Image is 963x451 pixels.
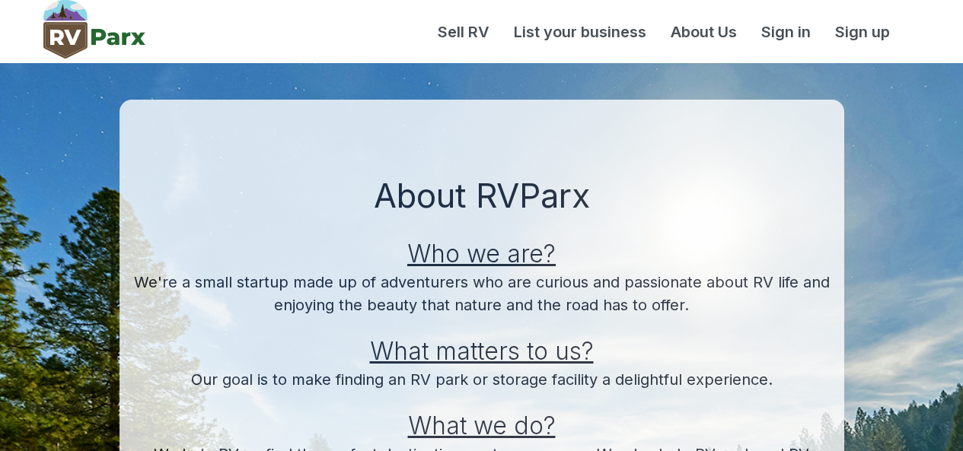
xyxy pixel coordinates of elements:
[126,368,838,391] p: Our goal is to make finding an RV park or storage facility a delightful experience.
[126,316,838,368] h2: What matters to us?
[749,21,823,43] a: Sign in
[126,391,838,443] h2: What we do?
[426,21,502,43] a: Sell RV
[502,21,658,43] a: List your business
[126,173,838,219] h1: About RVParx
[823,21,902,43] a: Sign up
[126,271,838,316] p: We're a small startup made up of adventurers who are curious and passionate about RV life and enj...
[126,219,838,271] h2: Who we are?
[658,21,749,43] a: About Us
